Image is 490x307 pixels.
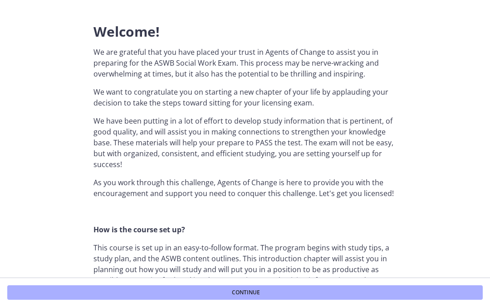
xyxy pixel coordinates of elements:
[7,285,483,300] button: Continue
[93,47,397,79] p: We are grateful that you have placed your trust in Agents of Change to assist you in preparing fo...
[93,86,397,108] p: We want to congratulate you on starting a new chapter of your life by applauding your decision to...
[232,289,260,296] span: Continue
[93,225,185,235] strong: How is the course set up?
[93,22,160,41] span: Welcome!
[93,177,397,199] p: As you work through this challenge, Agents of Change is here to provide you with the encouragemen...
[93,115,397,170] p: We have been putting in a lot of effort to develop study information that is pertinent, of good q...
